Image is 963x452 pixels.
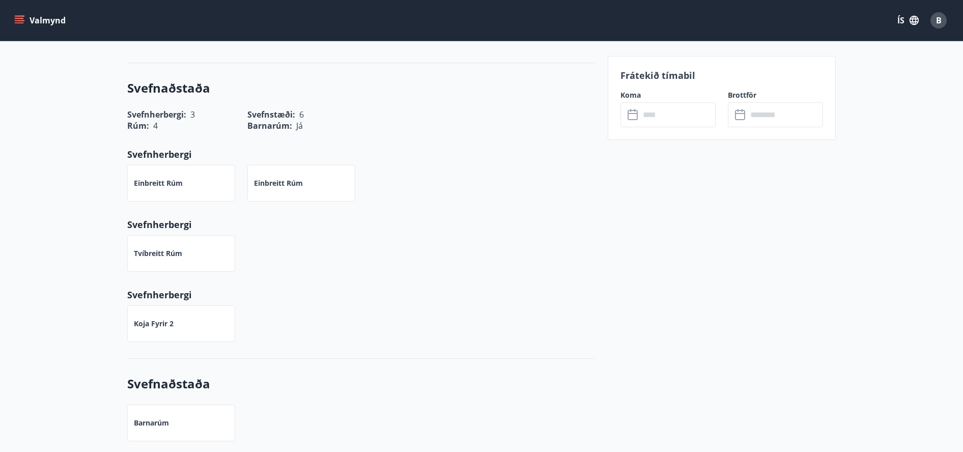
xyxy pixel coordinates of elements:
[127,120,149,131] span: Rúm :
[926,8,951,33] button: B
[296,120,303,131] span: Já
[620,90,716,100] label: Koma
[127,375,596,392] h3: Svefnaðstaða
[892,11,924,30] button: ÍS
[127,218,596,231] p: Svefnherbergi
[936,15,942,26] span: B
[134,319,174,329] p: Koja fyrir 2
[247,120,292,131] span: Barnarúm :
[127,148,596,161] p: Svefnherbergi
[728,90,823,100] label: Brottför
[153,120,158,131] span: 4
[134,248,182,259] p: Tvíbreitt rúm
[620,69,823,82] p: Frátekið tímabil
[127,288,596,301] p: Svefnherbergi
[127,79,596,97] h3: Svefnaðstaða
[134,418,169,428] p: Barnarúm
[134,178,183,188] p: Einbreitt rúm
[12,11,70,30] button: menu
[254,178,303,188] p: Einbreitt rúm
